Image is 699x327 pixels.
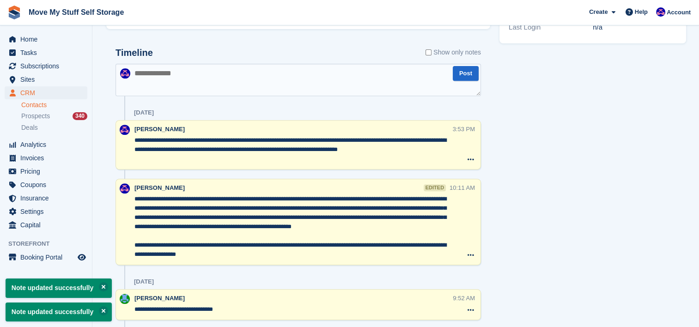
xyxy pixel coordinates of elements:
[21,123,38,132] span: Deals
[509,22,593,33] div: Last Login
[134,295,185,302] span: [PERSON_NAME]
[593,22,677,33] div: n/a
[120,294,130,304] img: Dan
[120,125,130,135] img: Jade Whetnall
[21,112,50,121] span: Prospects
[6,279,112,297] p: Note updated successfully
[424,184,446,191] div: edited
[134,184,185,191] span: [PERSON_NAME]
[20,178,76,191] span: Coupons
[635,7,648,17] span: Help
[20,205,76,218] span: Settings
[20,33,76,46] span: Home
[453,125,475,133] div: 3:53 PM
[5,46,87,59] a: menu
[656,7,665,17] img: Jade Whetnall
[20,165,76,178] span: Pricing
[20,46,76,59] span: Tasks
[76,252,87,263] a: Preview store
[5,165,87,178] a: menu
[20,60,76,73] span: Subscriptions
[134,126,185,133] span: [PERSON_NAME]
[25,5,128,20] a: Move My Stuff Self Storage
[21,111,87,121] a: Prospects 340
[5,138,87,151] a: menu
[425,48,481,57] label: Show only notes
[5,192,87,205] a: menu
[453,294,475,303] div: 9:52 AM
[134,109,154,116] div: [DATE]
[21,123,87,133] a: Deals
[6,303,112,321] p: Note updated successfully
[120,68,130,79] img: Jade Whetnall
[453,66,479,81] button: Post
[5,60,87,73] a: menu
[5,151,87,164] a: menu
[450,183,475,192] div: 10:11 AM
[20,192,76,205] span: Insurance
[5,73,87,86] a: menu
[5,86,87,99] a: menu
[667,8,691,17] span: Account
[5,251,87,264] a: menu
[134,278,154,285] div: [DATE]
[5,33,87,46] a: menu
[120,183,130,194] img: Jade Whetnall
[5,218,87,231] a: menu
[115,48,153,58] h2: Timeline
[8,239,92,248] span: Storefront
[73,112,87,120] div: 340
[589,7,608,17] span: Create
[20,251,76,264] span: Booking Portal
[20,73,76,86] span: Sites
[20,151,76,164] span: Invoices
[5,178,87,191] a: menu
[7,6,21,19] img: stora-icon-8386f47178a22dfd0bd8f6a31ec36ba5ce8667c1dd55bd0f319d3a0aa187defe.svg
[21,101,87,109] a: Contacts
[5,205,87,218] a: menu
[20,86,76,99] span: CRM
[20,218,76,231] span: Capital
[20,138,76,151] span: Analytics
[425,48,432,57] input: Show only notes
